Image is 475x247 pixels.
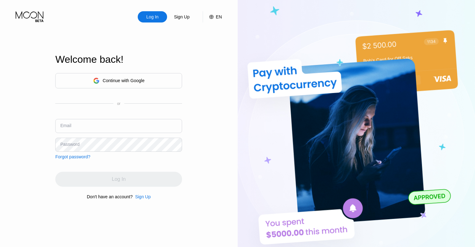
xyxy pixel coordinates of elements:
div: Email [60,123,71,128]
div: EN [216,14,222,19]
div: Continue with Google [55,73,182,88]
div: Forgot password? [55,154,90,159]
div: Sign Up [167,11,196,22]
div: Password [60,142,79,147]
div: Continue with Google [103,78,145,83]
div: Log In [146,14,159,20]
div: Don't have an account? [87,194,133,199]
div: Sign Up [135,194,151,199]
div: Log In [138,11,167,22]
div: Sign Up [173,14,190,20]
div: EN [203,11,222,22]
div: or [117,101,121,106]
div: Sign Up [133,194,151,199]
div: Welcome back! [55,54,182,65]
